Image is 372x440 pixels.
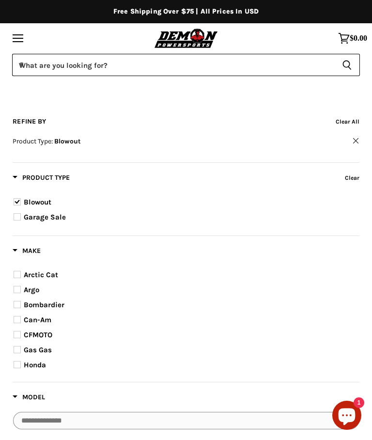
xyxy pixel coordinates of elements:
inbox-online-store-chat: Shopify online store chat [329,401,364,432]
span: Blowout [24,198,51,206]
span: Model [13,393,45,401]
span: Product Type: [13,137,53,145]
span: Gas Gas [24,346,52,354]
span: Arctic Cat [24,270,58,279]
button: Clear all filters [336,116,359,127]
button: Filter by Model [13,393,45,405]
form: Product [12,54,360,76]
input: When autocomplete results are available use up and down arrows to review and enter to select [12,54,334,76]
button: Clear filter by Product Type Blowout [13,136,359,149]
button: Filter by Make [13,246,41,258]
span: Garage Sale [24,213,66,221]
span: Refine By [13,117,46,126]
span: Blowout [54,137,81,145]
span: Can-Am [24,315,51,324]
span: CFMOTO [24,330,52,339]
input: Search Options [13,412,359,429]
img: Demon Powersports [153,27,220,49]
button: Search [334,54,360,76]
span: $0.00 [350,34,367,43]
button: Filter by Product Type [13,173,70,185]
span: Product Type [13,173,70,182]
span: Make [13,247,41,255]
span: Bombardier [24,300,64,309]
button: Clear filter by Product Type [342,173,359,186]
span: Argo [24,285,39,294]
a: $0.00 [333,28,372,49]
span: Honda [24,361,46,369]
